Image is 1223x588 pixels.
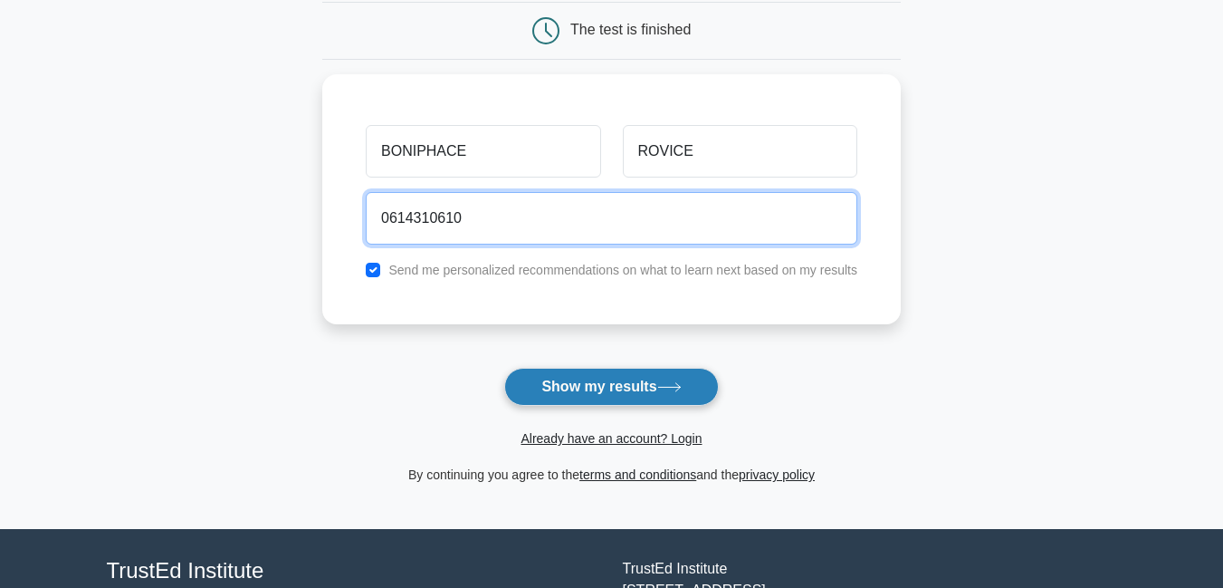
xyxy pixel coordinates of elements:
a: privacy policy [739,468,815,482]
button: Show my results [504,368,718,406]
div: The test is finished [570,22,691,37]
a: Already have an account? Login [521,431,702,446]
label: Send me personalized recommendations on what to learn next based on my results [388,263,857,277]
input: Last name [623,125,857,178]
input: Email [366,192,857,245]
input: First name [366,125,600,178]
a: terms and conditions [579,468,696,482]
div: By continuing you agree to the and the [311,464,912,486]
h4: TrustEd Institute [107,558,601,584]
